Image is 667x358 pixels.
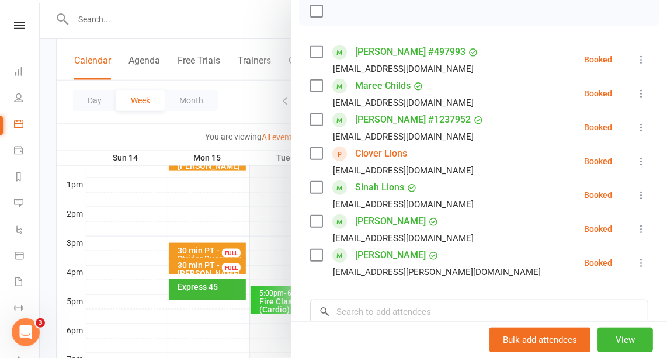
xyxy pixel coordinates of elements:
a: [PERSON_NAME] [355,212,426,231]
div: [EMAIL_ADDRESS][DOMAIN_NAME] [333,61,474,77]
a: Payments [14,138,40,165]
div: Booked [584,259,612,267]
input: Search to add attendees [310,300,648,324]
div: Booked [584,191,612,199]
a: [PERSON_NAME] #1237952 [355,110,471,129]
a: Maree Childs [355,77,411,95]
div: [EMAIL_ADDRESS][DOMAIN_NAME] [333,197,474,212]
a: [PERSON_NAME] [355,246,426,265]
button: View [597,328,653,352]
a: Product Sales [14,244,40,270]
div: Booked [584,89,612,98]
div: Booked [584,157,612,165]
div: Booked [584,123,612,131]
div: [EMAIL_ADDRESS][DOMAIN_NAME] [333,95,474,110]
div: [EMAIL_ADDRESS][PERSON_NAME][DOMAIN_NAME] [333,265,541,280]
div: [EMAIL_ADDRESS][DOMAIN_NAME] [333,163,474,178]
a: [PERSON_NAME] #497993 [355,43,465,61]
div: [EMAIL_ADDRESS][DOMAIN_NAME] [333,231,474,246]
iframe: Intercom live chat [12,318,40,346]
div: Booked [584,55,612,64]
div: Booked [584,225,612,233]
a: Reports [14,165,40,191]
a: Sinah Lions [355,178,404,197]
a: Dashboard [14,60,40,86]
button: Bulk add attendees [489,328,590,352]
div: [EMAIL_ADDRESS][DOMAIN_NAME] [333,129,474,144]
span: 3 [36,318,45,328]
a: Clover Lions [355,144,407,163]
a: People [14,86,40,112]
a: Calendar [14,112,40,138]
